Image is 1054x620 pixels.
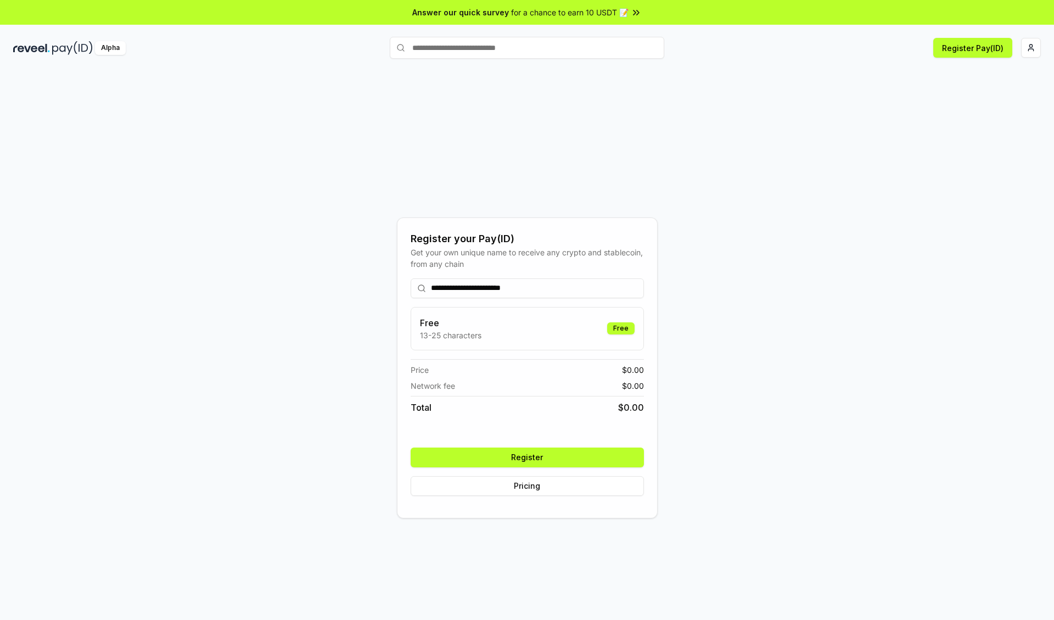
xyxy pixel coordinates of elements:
[411,231,644,247] div: Register your Pay(ID)
[52,41,93,55] img: pay_id
[607,322,635,334] div: Free
[933,38,1012,58] button: Register Pay(ID)
[420,316,481,329] h3: Free
[411,364,429,376] span: Price
[622,364,644,376] span: $ 0.00
[511,7,629,18] span: for a chance to earn 10 USDT 📝
[95,41,126,55] div: Alpha
[411,401,431,414] span: Total
[412,7,509,18] span: Answer our quick survey
[411,448,644,467] button: Register
[13,41,50,55] img: reveel_dark
[618,401,644,414] span: $ 0.00
[411,380,455,392] span: Network fee
[411,247,644,270] div: Get your own unique name to receive any crypto and stablecoin, from any chain
[411,476,644,496] button: Pricing
[622,380,644,392] span: $ 0.00
[420,329,481,341] p: 13-25 characters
